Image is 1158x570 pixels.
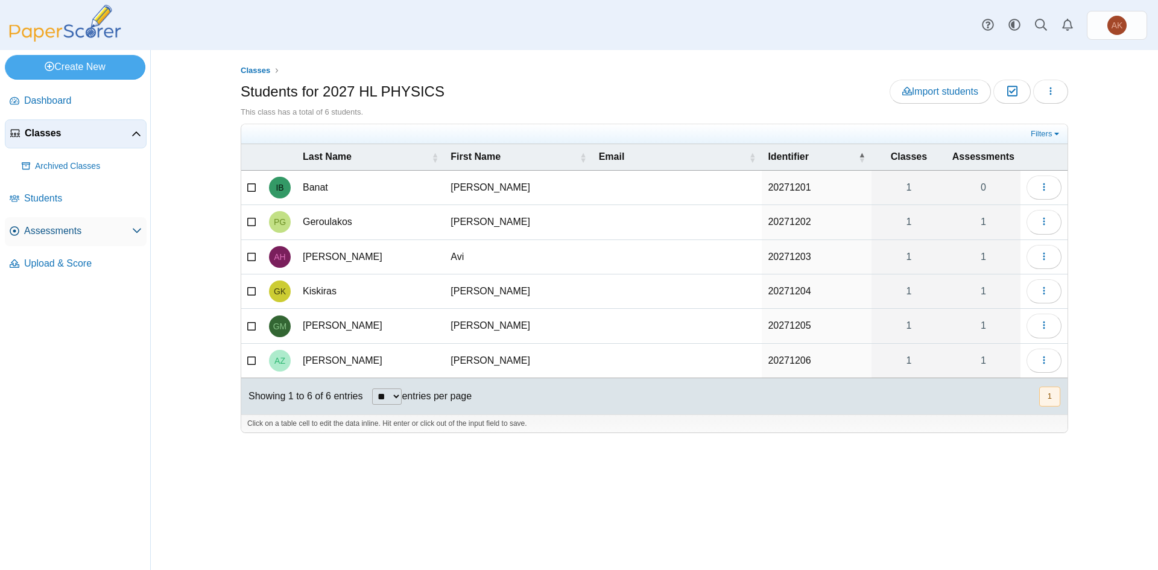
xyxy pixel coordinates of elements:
[5,217,147,246] a: Assessments
[580,151,587,163] span: First Name : Activate to sort
[5,55,145,79] a: Create New
[431,151,438,163] span: Last Name : Activate to sort
[445,309,592,343] td: [PERSON_NAME]
[445,274,592,309] td: [PERSON_NAME]
[24,257,142,270] span: Upload & Score
[24,94,142,107] span: Dashboard
[1112,21,1123,30] span: Anna Kostouki
[297,344,445,378] td: [PERSON_NAME]
[445,171,592,205] td: [PERSON_NAME]
[1054,12,1081,39] a: Alerts
[241,81,445,102] h1: Students for 2027 HL PHYSICS
[297,171,445,205] td: Banat
[762,344,872,378] td: 20271206
[445,205,592,239] td: [PERSON_NAME]
[241,414,1068,432] div: Click on a table cell to edit the data inline. Hit enter or click out of the input field to save.
[1028,128,1065,140] a: Filters
[24,192,142,205] span: Students
[768,150,856,163] span: Identifier
[952,150,1014,163] span: Assessments
[445,240,592,274] td: Avi
[872,309,946,343] a: 1
[1038,387,1060,407] nav: pagination
[445,344,592,378] td: [PERSON_NAME]
[274,287,286,296] span: George Kiskiras
[303,150,429,163] span: Last Name
[946,274,1020,308] a: 1
[872,274,946,308] a: 1
[5,87,147,116] a: Dashboard
[946,309,1020,343] a: 1
[17,152,147,181] a: Archived Classes
[241,378,362,414] div: Showing 1 to 6 of 6 entries
[35,160,142,173] span: Archived Classes
[241,107,1068,118] div: This class has a total of 6 students.
[5,5,125,42] img: PaperScorer
[25,127,131,140] span: Classes
[274,356,285,365] span: Andy Zhang
[872,171,946,204] a: 1
[5,185,147,214] a: Students
[872,240,946,274] a: 1
[762,309,872,343] td: 20271205
[946,171,1020,204] a: 0
[297,309,445,343] td: [PERSON_NAME]
[5,33,125,43] a: PaperScorer
[241,66,270,75] span: Classes
[1087,11,1147,40] a: Anna Kostouki
[858,151,865,163] span: Identifier : Activate to invert sorting
[878,150,940,163] span: Classes
[297,240,445,274] td: [PERSON_NAME]
[276,183,283,192] span: Iosif Banat
[24,224,132,238] span: Assessments
[762,274,872,309] td: 20271204
[946,240,1020,274] a: 1
[872,344,946,378] a: 1
[748,151,756,163] span: Email : Activate to sort
[273,322,287,331] span: George Michalopoulos
[599,150,747,163] span: Email
[5,250,147,279] a: Upload & Score
[451,150,577,163] span: First Name
[238,63,274,78] a: Classes
[902,86,978,97] span: Import students
[946,344,1020,378] a: 1
[762,171,872,205] td: 20271201
[274,218,286,226] span: Peter Geroulakos
[297,205,445,239] td: Geroulakos
[274,253,285,261] span: Avi Hochberg
[1039,387,1060,407] button: 1
[5,119,147,148] a: Classes
[1107,16,1127,35] span: Anna Kostouki
[946,205,1020,239] a: 1
[762,240,872,274] td: 20271203
[402,391,472,401] label: entries per page
[872,205,946,239] a: 1
[297,274,445,309] td: Kiskiras
[890,80,991,104] a: Import students
[762,205,872,239] td: 20271202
